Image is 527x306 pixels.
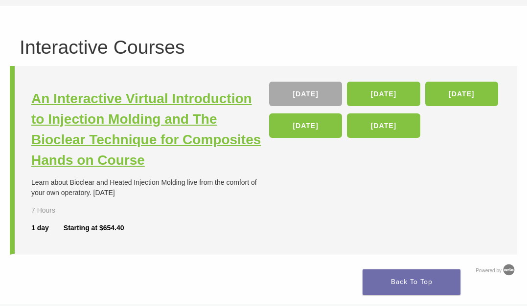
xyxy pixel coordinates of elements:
[425,82,498,106] a: [DATE]
[20,38,507,57] h1: Interactive Courses
[363,269,460,295] a: Back To Top
[64,223,124,233] div: Starting at $654.40
[347,113,420,138] a: [DATE]
[269,82,501,143] div: , , , ,
[31,177,266,198] div: Learn about Bioclear and Heated Injection Molding live from the comfort of your own operatory. [D...
[269,82,342,106] a: [DATE]
[476,268,517,273] a: Powered by
[269,113,342,138] a: [DATE]
[31,223,64,233] div: 1 day
[347,82,420,106] a: [DATE]
[31,205,67,216] div: 7 Hours
[502,262,516,277] img: Arlo training & Event Software
[31,88,266,171] a: An Interactive Virtual Introduction to Injection Molding and The Bioclear Technique for Composite...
